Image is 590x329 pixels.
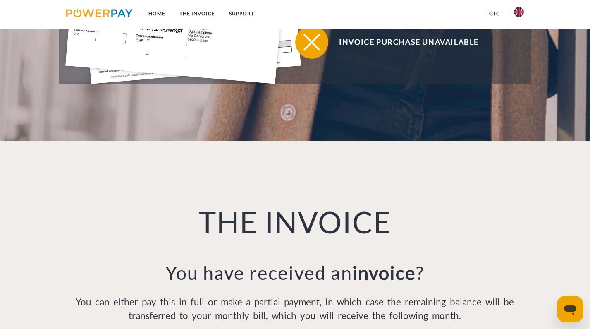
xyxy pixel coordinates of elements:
button: Invoice purchase unavailable [295,26,510,59]
span: Invoice purchase unavailable [308,26,510,59]
a: Home [141,6,172,21]
img: qb_close.svg [301,32,322,53]
a: GTC [482,6,507,21]
a: Support [222,6,261,21]
img: logo-powerpay.svg [66,9,133,17]
h3: You have received an ? [66,261,525,284]
h1: THE INVOICE [66,203,525,240]
iframe: Button to launch messaging window [557,296,583,322]
p: You can either pay this in full or make a partial payment, in which case the remaining balance wi... [66,295,525,323]
img: en [514,7,524,17]
b: invoice [352,262,416,284]
a: THE INVOICE [172,6,222,21]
